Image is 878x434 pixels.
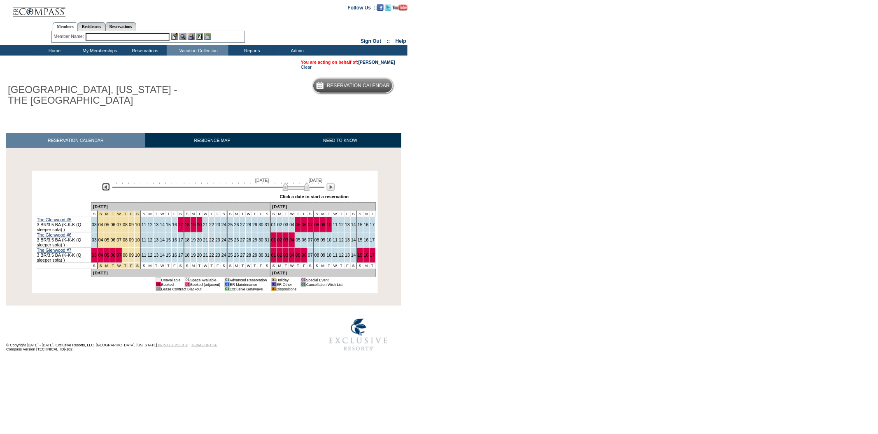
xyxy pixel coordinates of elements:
a: 20 [197,253,202,258]
span: [DATE] [255,178,269,183]
a: 13 [345,253,350,258]
td: M [320,263,326,269]
td: M [147,211,153,217]
a: 31 [265,237,270,242]
a: 01 [271,237,276,242]
img: Follow us on Twitter [385,4,391,11]
a: RESIDENCE MAP [145,133,279,148]
td: 01 [156,278,161,282]
td: S [178,211,184,217]
td: Independence Day 2027 [116,211,122,217]
td: Special Event [306,278,342,282]
a: 09 [129,222,134,227]
a: 25 [228,237,233,242]
a: 18 [185,222,190,227]
a: 07 [116,237,121,242]
img: Become our fan on Facebook [377,4,384,11]
a: 05 [105,237,109,242]
td: W [289,263,295,269]
td: M [147,263,153,269]
td: S [91,211,97,217]
a: PRIVACY POLICY [158,343,188,347]
td: T [209,211,215,217]
a: 14 [351,253,356,258]
td: S [314,263,320,269]
a: 09 [129,237,134,242]
td: W [203,211,209,217]
td: T [369,263,375,269]
a: 03 [92,237,97,242]
span: You are acting on behalf of: [301,60,395,65]
a: 30 [259,253,263,258]
td: T [240,263,246,269]
td: Independence Day 2027 [128,263,135,269]
a: 03 [284,237,289,242]
a: 17 [178,222,183,227]
a: 08 [314,253,319,258]
a: 02 [277,237,282,242]
td: F [172,263,178,269]
a: 03 [92,253,97,258]
a: [PERSON_NAME] [359,60,395,65]
td: S [227,211,233,217]
a: 11 [333,237,338,242]
td: Booked [161,282,181,287]
a: 04 [289,253,294,258]
td: Reservations [121,45,167,56]
td: T [369,211,375,217]
td: S [351,211,357,217]
td: M [363,263,369,269]
a: 15 [166,237,171,242]
a: RESERVATION CALENDAR [6,133,145,148]
a: 23 [215,237,220,242]
a: Members [53,22,78,31]
a: 10 [135,222,140,227]
td: Admin [274,45,319,56]
img: Exclusive Resorts [321,314,395,355]
a: 23 [215,222,220,227]
td: W [332,211,338,217]
td: T [326,211,332,217]
td: T [196,211,203,217]
a: Become our fan on Facebook [377,5,384,9]
a: 23 [215,253,220,258]
a: 13 [345,237,350,242]
td: Unavailable [161,278,181,282]
td: S [141,211,147,217]
a: 01 [271,222,276,227]
td: 01 [185,278,190,282]
a: 16 [172,253,177,258]
a: 14 [160,237,165,242]
td: F [215,263,221,269]
a: Residences [78,22,105,31]
a: 14 [351,237,356,242]
a: 17 [370,237,375,242]
a: 04 [98,222,103,227]
a: Follow us on Twitter [385,5,391,9]
td: S [184,263,190,269]
a: The Glenwood #6 [37,232,72,237]
a: 11 [142,253,147,258]
a: 30 [259,237,263,242]
a: 24 [221,253,226,258]
a: 26 [234,222,239,227]
td: M [363,211,369,217]
td: Independence Day 2027 [122,211,128,217]
td: T [209,263,215,269]
td: F [345,263,351,269]
td: F [301,211,307,217]
a: 28 [246,222,251,227]
a: 27 [240,222,245,227]
td: W [203,263,209,269]
a: The Glenwood #5 [37,217,72,222]
a: 15 [358,237,363,242]
a: 07 [308,253,313,258]
td: 3 BR/3.5 BA (K-K-K (Q sleeper sofa) ) [36,217,91,232]
a: 04 [98,237,103,242]
div: Click a date to start a reservation [280,194,349,199]
td: Vacation Collection [167,45,228,56]
td: Space Available [190,278,221,282]
td: W [246,263,252,269]
a: 26 [234,253,239,258]
td: T [338,263,345,269]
